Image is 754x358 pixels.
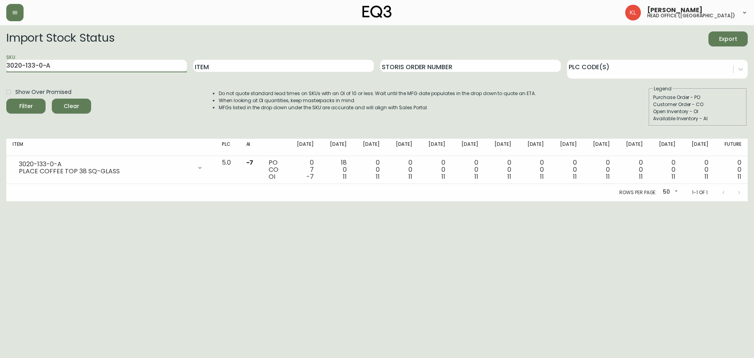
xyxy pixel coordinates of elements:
[306,172,314,181] span: -7
[6,99,46,114] button: Filter
[320,139,353,156] th: [DATE]
[647,7,703,13] span: [PERSON_NAME]
[556,159,577,180] div: 0 0
[458,159,478,180] div: 0 0
[639,172,643,181] span: 11
[485,139,518,156] th: [DATE]
[715,139,748,156] th: Future
[550,139,583,156] th: [DATE]
[19,168,192,175] div: PLACE COFFEE TOP 38 SQ-GLASS
[721,159,741,180] div: 0 0
[653,108,743,115] div: Open Inventory - OI
[705,172,708,181] span: 11
[540,172,544,181] span: 11
[343,172,347,181] span: 11
[738,172,741,181] span: 11
[653,101,743,108] div: Customer Order - CO
[647,13,735,18] h5: head office ([GEOGRAPHIC_DATA])
[6,139,216,156] th: Item
[269,172,275,181] span: OI
[359,159,380,180] div: 0 0
[625,5,641,20] img: 2c0c8aa7421344cf0398c7f872b772b5
[19,101,33,111] div: Filter
[507,172,511,181] span: 11
[326,159,347,180] div: 18 0
[491,159,511,180] div: 0 0
[6,31,114,46] h2: Import Stock Status
[408,172,412,181] span: 11
[219,90,536,97] li: Do not quote standard lead times on SKUs with an OI of 10 or less. Wait until the MFG date popula...
[715,34,741,44] span: Export
[15,88,71,96] span: Show Over Promised
[376,172,380,181] span: 11
[216,139,240,156] th: PLC
[13,159,209,176] div: 3020-133-0-APLACE COFFEE TOP 38 SQ-GLASS
[392,159,413,180] div: 0 0
[52,99,91,114] button: Clear
[293,159,314,180] div: 0 7
[524,159,544,180] div: 0 0
[708,31,748,46] button: Export
[219,97,536,104] li: When looking at OI quantities, keep masterpacks in mind.
[649,139,682,156] th: [DATE]
[452,139,485,156] th: [DATE]
[246,158,254,167] span: -7
[653,94,743,101] div: Purchase Order - PO
[19,161,192,168] div: 3020-133-0-A
[660,186,679,199] div: 50
[219,104,536,111] li: MFGs listed in the drop down under the SKU are accurate and will align with Sales Portal.
[622,159,643,180] div: 0 0
[583,139,616,156] th: [DATE]
[441,172,445,181] span: 11
[616,139,649,156] th: [DATE]
[672,172,675,181] span: 11
[474,172,478,181] span: 11
[386,139,419,156] th: [DATE]
[419,139,452,156] th: [DATE]
[653,85,672,92] legend: Legend
[682,139,715,156] th: [DATE]
[216,156,240,184] td: 5.0
[240,139,262,156] th: AI
[589,159,610,180] div: 0 0
[269,159,281,180] div: PO CO
[606,172,610,181] span: 11
[58,101,85,111] span: Clear
[653,115,743,122] div: Available Inventory - AI
[655,159,676,180] div: 0 0
[692,189,708,196] p: 1-1 of 1
[425,159,445,180] div: 0 0
[287,139,320,156] th: [DATE]
[518,139,551,156] th: [DATE]
[619,189,657,196] p: Rows per page:
[353,139,386,156] th: [DATE]
[688,159,708,180] div: 0 0
[362,6,392,18] img: logo
[573,172,577,181] span: 11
